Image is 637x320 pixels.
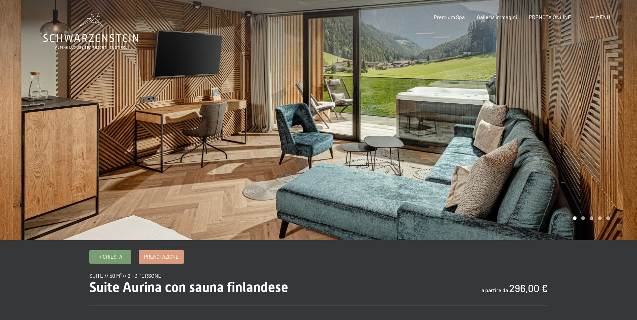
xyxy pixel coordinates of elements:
span: Suite Aurina con sauna finlandese [89,279,288,295]
span: Menu [596,14,610,20]
span: Richiesta [98,253,122,260]
a: Galleria immagini [477,14,517,20]
span: suite // 50 m² // 2 - 3 persone [89,272,162,279]
a: Premium Spa [434,14,465,20]
a: PRENOTA ONLINE [529,14,571,20]
a: Richiesta [90,251,131,263]
b: 296,00 € [509,282,548,294]
span: a partire da [482,287,508,293]
span: Prenotazione [144,253,179,260]
a: Prenotazione [139,251,184,263]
